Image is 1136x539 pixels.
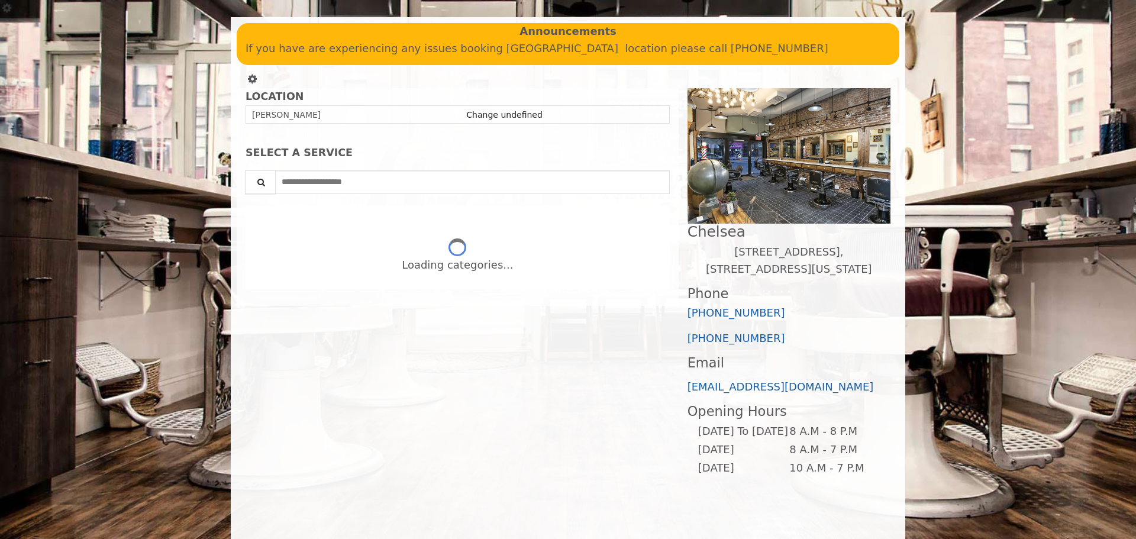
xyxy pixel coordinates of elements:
[688,404,890,419] h3: Opening Hours
[688,306,785,319] a: [PHONE_NUMBER]
[466,110,543,120] a: Change undefined
[789,422,880,441] td: 8 A.M - 8 P.M
[688,224,890,240] h2: Chelsea
[698,441,789,459] td: [DATE]
[246,91,304,102] b: LOCATION
[688,380,874,393] a: [EMAIL_ADDRESS][DOMAIN_NAME]
[246,40,890,57] p: If you have are experiencing any issues booking [GEOGRAPHIC_DATA] location please call [PHONE_NUM...
[402,257,513,274] div: Loading categories...
[688,286,890,301] h3: Phone
[688,332,785,344] a: [PHONE_NUMBER]
[698,459,789,477] td: [DATE]
[698,422,789,441] td: [DATE] To [DATE]
[252,110,321,120] span: [PERSON_NAME]
[688,244,890,278] p: [STREET_ADDRESS],[STREET_ADDRESS][US_STATE]
[246,147,670,159] div: SELECT A SERVICE
[688,356,890,370] h3: Email
[789,459,880,477] td: 10 A.M - 7 P.M
[789,441,880,459] td: 8 A.M - 7 P.M
[245,170,276,194] button: Service Search
[519,23,617,40] b: Announcements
